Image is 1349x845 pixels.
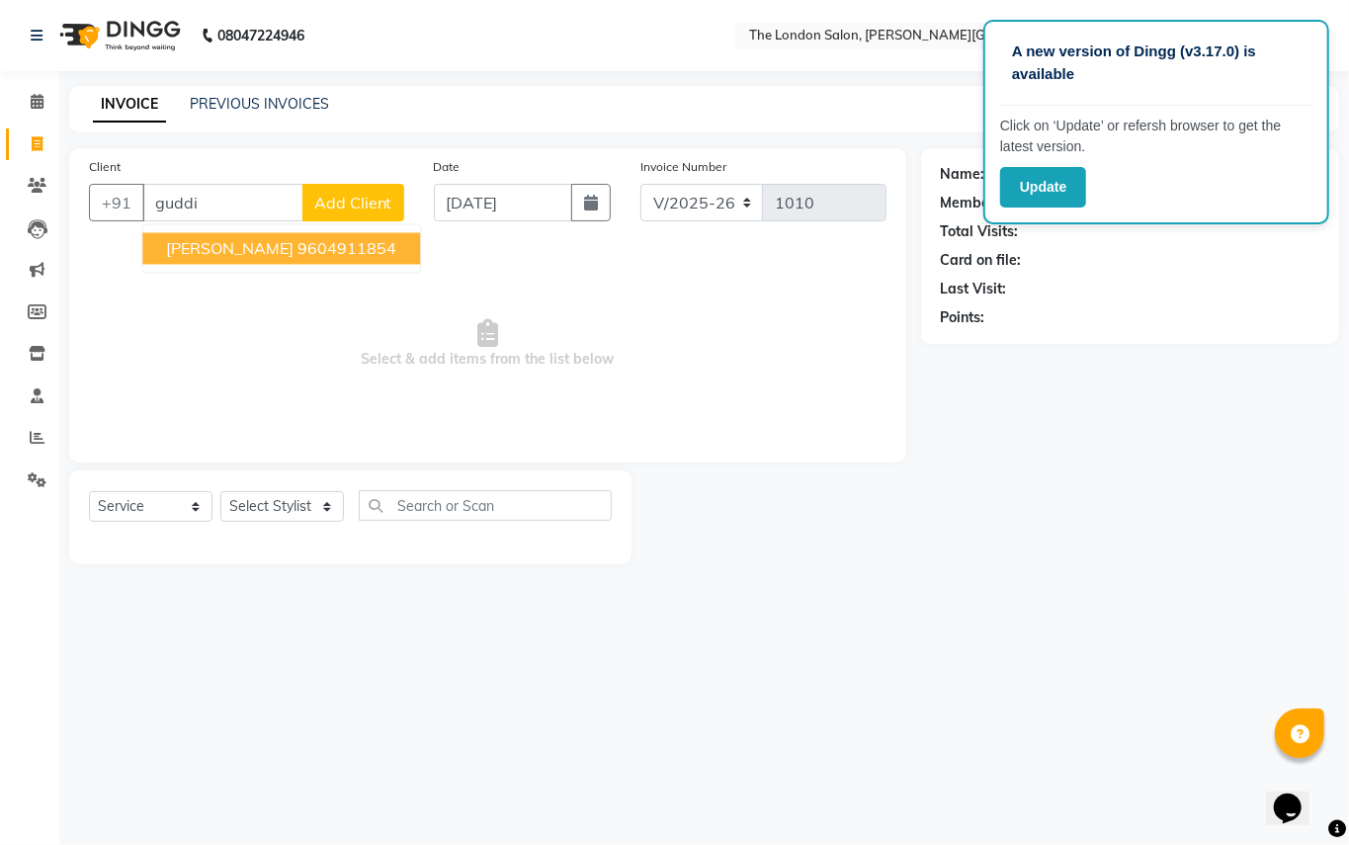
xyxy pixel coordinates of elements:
[434,158,461,176] label: Date
[314,193,392,212] span: Add Client
[297,239,396,259] ngb-highlight: 9604911854
[93,87,166,123] a: INVOICE
[89,184,144,221] button: +91
[217,8,304,63] b: 08047224946
[941,221,1019,242] div: Total Visits:
[190,95,329,113] a: PREVIOUS INVOICES
[941,307,985,328] div: Points:
[1000,167,1086,208] button: Update
[640,158,726,176] label: Invoice Number
[166,239,294,259] span: [PERSON_NAME]
[941,250,1022,271] div: Card on file:
[1012,41,1301,85] p: A new version of Dingg (v3.17.0) is available
[89,158,121,176] label: Client
[941,164,985,185] div: Name:
[941,279,1007,299] div: Last Visit:
[1266,766,1329,825] iframe: chat widget
[142,184,303,221] input: Search by Name/Mobile/Email/Code
[359,490,612,521] input: Search or Scan
[89,245,886,443] span: Select & add items from the list below
[1000,116,1312,157] p: Click on ‘Update’ or refersh browser to get the latest version.
[50,8,186,63] img: logo
[302,184,404,221] button: Add Client
[941,193,1027,213] div: Membership:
